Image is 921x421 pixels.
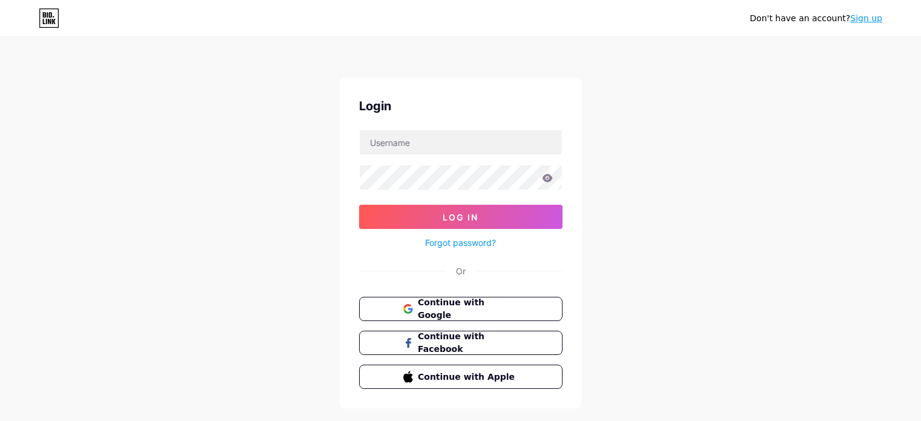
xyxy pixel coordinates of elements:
[425,236,496,249] a: Forgot password?
[418,371,518,383] span: Continue with Apple
[359,331,563,355] button: Continue with Facebook
[418,296,518,322] span: Continue with Google
[360,130,562,154] input: Username
[850,13,882,23] a: Sign up
[359,297,563,321] button: Continue with Google
[443,212,478,222] span: Log In
[750,12,882,25] div: Don't have an account?
[359,365,563,389] button: Continue with Apple
[418,330,518,356] span: Continue with Facebook
[456,265,466,277] div: Or
[359,205,563,229] button: Log In
[359,97,563,115] div: Login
